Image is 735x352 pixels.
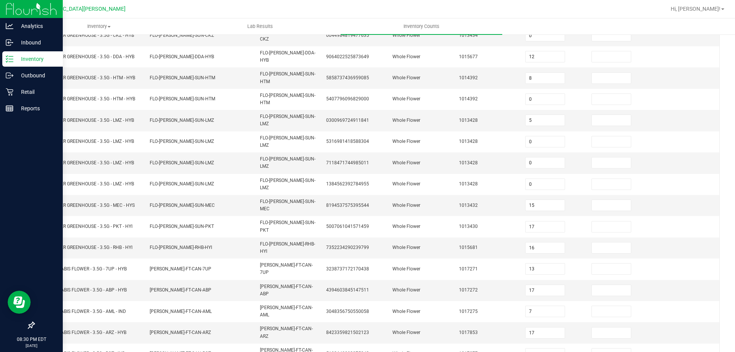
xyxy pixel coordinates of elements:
[150,181,214,187] span: FLO-[PERSON_NAME]-SUN-LMZ
[39,96,135,102] span: FD - FLOWER GREENHOUSE - 3.5G - HTM - HYB
[459,118,478,123] span: 1013428
[260,241,315,254] span: FLO-[PERSON_NAME]-RHB-HYI
[341,18,502,34] a: Inventory Counts
[392,54,420,59] span: Whole Flower
[326,245,369,250] span: 7352234290239799
[150,33,214,38] span: FLO-[PERSON_NAME]-SUN-CKZ
[13,38,59,47] p: Inbound
[392,96,420,102] span: Whole Flower
[326,266,369,272] span: 3238737172170438
[671,6,720,12] span: Hi, [PERSON_NAME]!
[326,160,369,165] span: 7118471744985011
[150,203,215,208] span: FLO-[PERSON_NAME]-SUN-MEC
[150,96,215,102] span: FLO-[PERSON_NAME]-SUN-HTM
[237,23,283,30] span: Lab Results
[459,287,478,293] span: 1017272
[326,96,369,102] span: 5407796096829000
[393,23,450,30] span: Inventory Counts
[260,178,315,190] span: FLO-[PERSON_NAME]-SUN-LMZ
[6,55,13,63] inline-svg: Inventory
[39,54,134,59] span: FD - FLOWER GREENHOUSE - 3.5G - DDA - HYB
[39,75,135,80] span: FD - FLOWER GREENHOUSE - 3.5G - HTM - HYB
[18,18,180,34] a: Inventory
[459,309,478,314] span: 1017275
[392,224,420,229] span: Whole Flower
[260,262,313,275] span: [PERSON_NAME]-FT-CAN-7UP
[13,87,59,97] p: Retail
[326,75,369,80] span: 5858737436959085
[326,330,369,335] span: 8423359821502123
[459,203,478,208] span: 1013432
[459,33,478,38] span: 1013434
[392,309,420,314] span: Whole Flower
[326,287,369,293] span: 4394603845147511
[31,6,126,12] span: [GEOGRAPHIC_DATA][PERSON_NAME]
[150,139,214,144] span: FLO-[PERSON_NAME]-SUN-LMZ
[150,309,212,314] span: [PERSON_NAME]-FT-CAN-AML
[150,266,211,272] span: [PERSON_NAME]-FT-CAN-7UP
[150,287,211,293] span: [PERSON_NAME]-FT-CAN-ABP
[150,54,214,59] span: FLO-[PERSON_NAME]-DDA-HYB
[260,71,315,84] span: FLO-[PERSON_NAME]-SUN-HTM
[150,160,214,165] span: FLO-[PERSON_NAME]-SUN-LMZ
[150,245,212,250] span: FLO-[PERSON_NAME]-RHB-HYI
[260,50,315,63] span: FLO-[PERSON_NAME]-DDA-HYB
[39,330,126,335] span: FT - CANNABIS FLOWER - 3.5G - ARZ - HYB
[39,139,134,144] span: FD - FLOWER GREENHOUSE - 3.5G - LMZ - HYB
[13,104,59,113] p: Reports
[19,23,179,30] span: Inventory
[459,224,478,229] span: 1013430
[459,266,478,272] span: 1017271
[6,22,13,30] inline-svg: Analytics
[392,75,420,80] span: Whole Flower
[459,75,478,80] span: 1014392
[260,93,315,105] span: FLO-[PERSON_NAME]-SUN-HTM
[39,309,126,314] span: FT - CANNABIS FLOWER - 3.5G - AML - IND
[459,181,478,187] span: 1013428
[459,245,478,250] span: 1015681
[39,118,134,123] span: FD - FLOWER GREENHOUSE - 3.5G - LMZ - HYB
[392,33,420,38] span: Whole Flower
[180,18,341,34] a: Lab Results
[392,266,420,272] span: Whole Flower
[326,224,369,229] span: 5007061041571459
[39,266,127,272] span: FT - CANNABIS FLOWER - 3.5G - 7UP - HYB
[459,96,478,102] span: 1014392
[260,114,315,126] span: FLO-[PERSON_NAME]-SUN-LMZ
[39,181,134,187] span: FD - FLOWER GREENHOUSE - 3.5G - LMZ - HYB
[260,326,313,339] span: [PERSON_NAME]-FT-CAN-ARZ
[13,54,59,64] p: Inventory
[13,21,59,31] p: Analytics
[392,287,420,293] span: Whole Flower
[459,330,478,335] span: 1017853
[326,181,369,187] span: 1384562392784955
[326,33,369,38] span: 0044984819477635
[3,336,59,343] p: 08:30 PM EDT
[6,88,13,96] inline-svg: Retail
[326,54,369,59] span: 9064022525873649
[392,181,420,187] span: Whole Flower
[39,224,132,229] span: FD - FLOWER GREENHOUSE - 3.5G - PKT - HYI
[3,343,59,349] p: [DATE]
[326,309,369,314] span: 3048356750550058
[6,105,13,112] inline-svg: Reports
[8,291,31,314] iframe: Resource center
[150,224,214,229] span: FLO-[PERSON_NAME]-SUN-PKT
[326,118,369,123] span: 0300969724911841
[260,199,315,211] span: FLO-[PERSON_NAME]-SUN-MEC
[392,118,420,123] span: Whole Flower
[39,33,134,38] span: FD - FLOWER GREENHOUSE - 3.5G - CKZ - HYB
[39,287,127,293] span: FT - CANNABIS FLOWER - 3.5G - ABP - HYB
[39,245,132,250] span: FD - FLOWER GREENHOUSE - 3.5G - RHB - HYI
[392,139,420,144] span: Whole Flower
[459,54,478,59] span: 1015677
[260,135,315,148] span: FLO-[PERSON_NAME]-SUN-LMZ
[392,245,420,250] span: Whole Flower
[6,72,13,79] inline-svg: Outbound
[260,284,313,296] span: [PERSON_NAME]-FT-CAN-ABP
[6,39,13,46] inline-svg: Inbound
[392,330,420,335] span: Whole Flower
[150,75,215,80] span: FLO-[PERSON_NAME]-SUN-HTM
[150,118,214,123] span: FLO-[PERSON_NAME]-SUN-LMZ
[392,203,420,208] span: Whole Flower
